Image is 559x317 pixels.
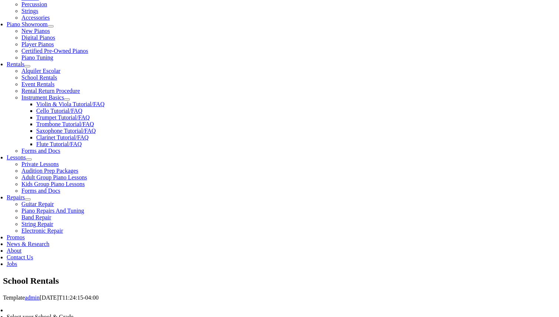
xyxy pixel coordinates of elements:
[7,261,17,267] a: Jobs
[3,294,25,301] span: Template
[7,154,26,161] a: Lessons
[21,181,85,187] a: Kids Group Piano Lessons
[24,65,30,67] button: Open submenu of Rentals
[21,148,60,154] a: Forms and Docs
[3,275,556,287] h1: School Rentals
[21,214,51,220] a: Band Repair
[7,247,21,254] a: About
[7,194,25,200] a: Repairs
[21,227,63,234] a: Electronic Repair
[36,108,82,114] a: Cello Tutorial/FAQ
[21,94,64,101] a: Instrument Basics
[25,198,31,200] button: Open submenu of Repairs
[21,41,54,47] a: Player Pianos
[21,161,59,167] a: Private Lessons
[21,74,57,81] a: School Rentals
[21,88,80,94] a: Rental Return Procedure
[36,114,89,121] a: Trumpet Tutorial/FAQ
[21,201,54,207] a: Guitar Repair
[36,101,105,107] a: Violin & Viola Tutorial/FAQ
[36,134,89,141] a: Clarinet Tutorial/FAQ
[25,294,40,301] a: admin
[48,25,54,27] button: Open submenu of Piano Showroom
[7,61,24,67] a: Rentals
[26,158,32,161] button: Open submenu of Lessons
[7,241,50,247] a: News & Research
[21,68,60,74] a: Alquiler Escolar
[21,34,55,41] a: Digital Pianos
[36,121,94,127] a: Trombone Tutorial/FAQ
[36,128,96,134] a: Saxophone Tutorial/FAQ
[21,1,47,7] a: Percussion
[21,28,50,34] a: New Pianos
[21,208,84,214] a: Piano Repairs And Tuning
[21,14,50,21] a: Accessories
[21,221,53,227] a: String Repair
[21,8,38,14] a: Strings
[40,294,98,301] span: [DATE]T11:24:15-04:00
[7,254,33,260] a: Contact Us
[7,234,25,240] a: Promos
[21,81,54,87] a: Event Rentals
[21,168,78,174] a: Audition Prep Packages
[21,188,60,194] a: Forms and Docs
[36,141,82,147] a: Flute Tutorial/FAQ
[21,54,53,61] a: Piano Tuning
[64,98,70,101] button: Open submenu of Instrument Basics
[21,48,88,54] a: Certified Pre-Owned Pianos
[3,275,556,287] section: Page Title Bar
[21,174,87,181] a: Adult Group Piano Lessons
[7,21,48,27] a: Piano Showroom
